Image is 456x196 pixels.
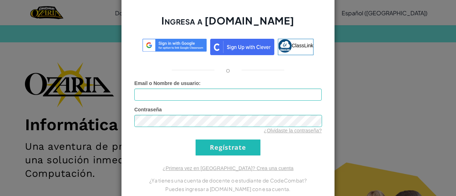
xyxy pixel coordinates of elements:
span: Email o Nombre de usuario [134,80,199,86]
p: ¿Ya tienes una cuenta de docente o estudiante de CodeCombat? [134,176,322,185]
span: Contraseña [134,107,162,112]
img: clever_sso_button@2x.png [210,39,274,55]
h2: Ingresa a [DOMAIN_NAME] [134,14,322,35]
img: log-in-google-sso.svg [142,39,207,52]
a: ¿Primera vez en [GEOGRAPHIC_DATA]? Crea una cuenta [162,165,294,171]
label: : [134,80,201,87]
p: o [226,66,230,74]
span: ClassLink [292,42,313,48]
a: ¿Olvidaste la contraseña? [264,128,322,133]
img: classlink-logo-small.png [278,39,292,53]
input: Regístrate [196,139,260,155]
p: Puedes ingresar a [DOMAIN_NAME] con esa cuenta. [134,185,322,193]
